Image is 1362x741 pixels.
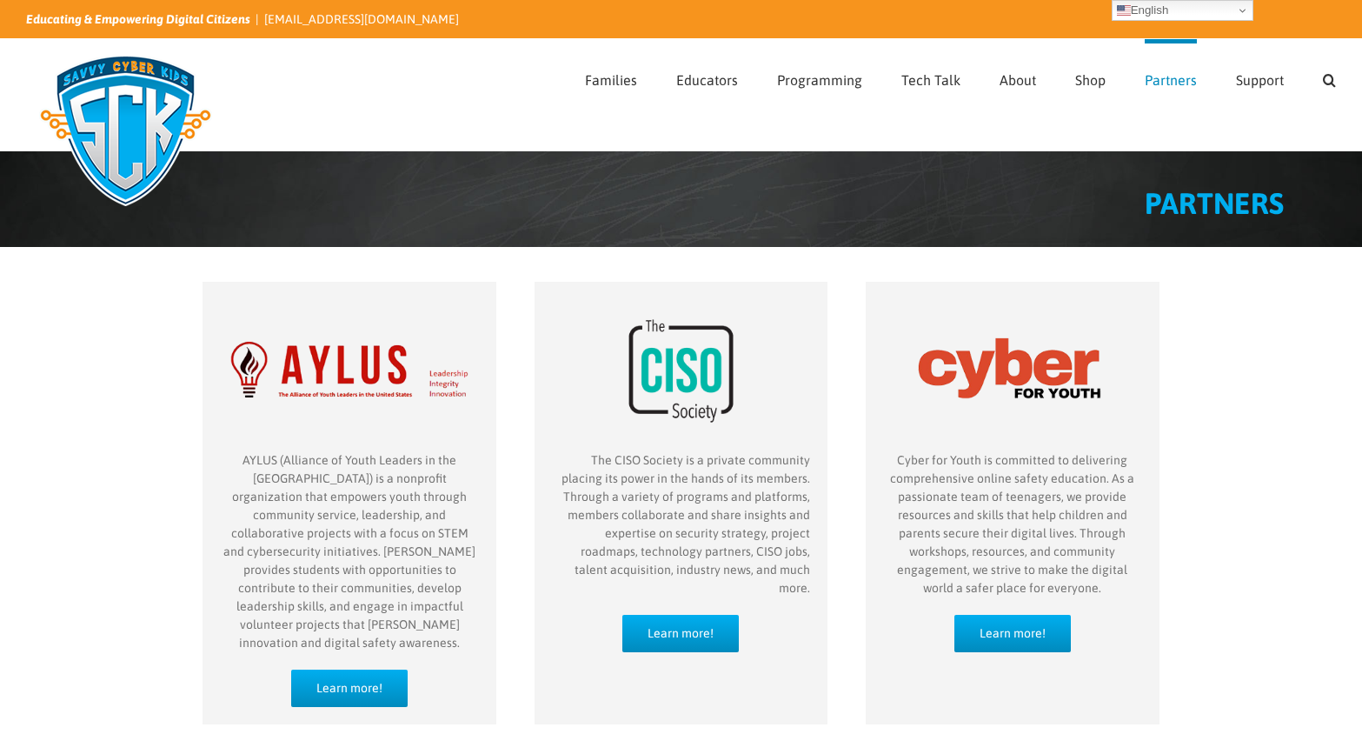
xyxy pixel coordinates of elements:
[552,451,810,597] p: The CISO Society is a private community placing its power in the hands of its members. Through a ...
[1145,73,1197,87] span: Partners
[1145,186,1284,220] span: PARTNERS
[954,615,1071,652] a: Learn more!
[883,290,1141,452] img: Cyber for Youth
[316,681,382,696] span: Learn more!
[883,451,1141,597] p: Cyber for Youth is committed to delivering comprehensive online safety education. As a passionate...
[585,39,637,116] a: Families
[220,451,478,652] p: AYLUS (Alliance of Youth Leaders in the [GEOGRAPHIC_DATA]) is a nonprofit organization that empow...
[1236,73,1284,87] span: Support
[1323,39,1336,116] a: Search
[676,39,738,116] a: Educators
[26,43,225,217] img: Savvy Cyber Kids Logo
[901,73,960,87] span: Tech Talk
[1000,39,1036,116] a: About
[777,73,862,87] span: Programming
[883,290,1141,304] a: partner-Cyber-for-Youth
[585,73,637,87] span: Families
[777,39,862,116] a: Programming
[26,12,250,26] i: Educating & Empowering Digital Citizens
[648,626,714,641] span: Learn more!
[622,615,739,652] a: Learn more!
[980,626,1046,641] span: Learn more!
[291,670,408,707] a: Learn more!
[552,290,810,304] a: partner-CISO-Society
[1075,73,1106,87] span: Shop
[1075,39,1106,116] a: Shop
[220,290,478,304] a: partner-Aylus
[264,12,459,26] a: [EMAIL_ADDRESS][DOMAIN_NAME]
[1145,39,1197,116] a: Partners
[901,39,960,116] a: Tech Talk
[220,290,478,452] img: AYLUS
[1117,3,1131,17] img: en
[585,39,1336,116] nav: Main Menu
[676,73,738,87] span: Educators
[552,290,810,452] img: CISO Society
[1000,73,1036,87] span: About
[1236,39,1284,116] a: Support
